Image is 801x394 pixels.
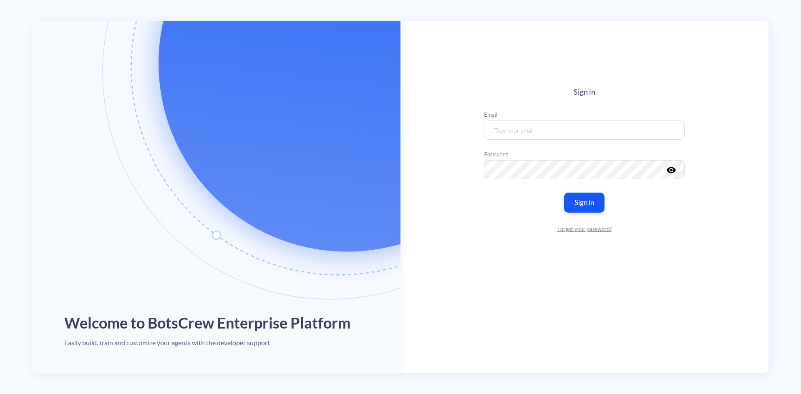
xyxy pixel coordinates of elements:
button: Sign in [564,193,605,213]
h1: Welcome to BotsCrew Enterprise Platform [64,314,350,332]
a: Forgot your password? [484,225,685,233]
button: visibility [667,165,675,170]
label: Email [484,110,685,119]
label: Password [484,150,685,158]
input: Type your email [484,120,685,140]
h4: Easily build, train and customize your agents with the developer support [64,339,270,346]
i: visibility [667,165,677,175]
h4: Sign in [484,88,685,97]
